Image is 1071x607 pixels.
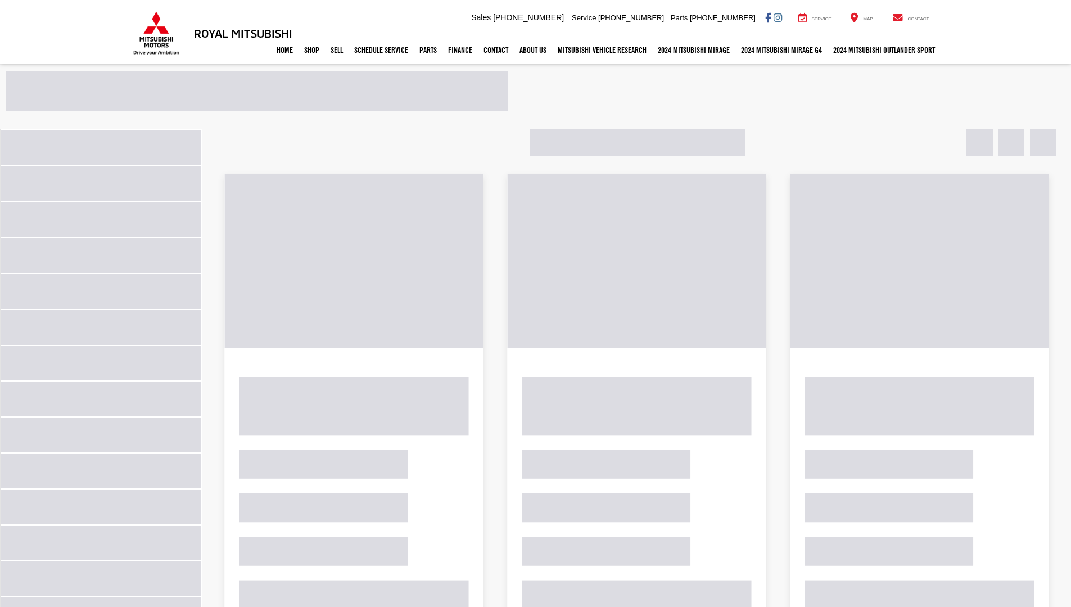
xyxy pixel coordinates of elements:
[271,36,299,64] a: Home
[907,16,929,21] span: Contact
[652,36,735,64] a: 2024 Mitsubishi Mirage
[598,13,664,22] span: [PHONE_NUMBER]
[765,13,771,22] a: Facebook: Click to visit our Facebook page
[514,36,552,64] a: About Us
[194,27,292,39] h3: Royal Mitsubishi
[735,36,828,64] a: 2024 Mitsubishi Mirage G4
[325,36,349,64] a: Sell
[790,12,840,24] a: Service
[493,13,564,22] span: [PHONE_NUMBER]
[131,11,182,55] img: Mitsubishi
[572,13,596,22] span: Service
[299,36,325,64] a: Shop
[349,36,414,64] a: Schedule Service: Opens in a new tab
[690,13,756,22] span: [PHONE_NUMBER]
[884,12,938,24] a: Contact
[828,36,941,64] a: 2024 Mitsubishi Outlander SPORT
[414,36,442,64] a: Parts: Opens in a new tab
[478,36,514,64] a: Contact
[442,36,478,64] a: Finance
[842,12,881,24] a: Map
[812,16,832,21] span: Service
[552,36,652,64] a: Mitsubishi Vehicle Research
[671,13,688,22] span: Parts
[471,13,491,22] span: Sales
[774,13,782,22] a: Instagram: Click to visit our Instagram page
[863,16,873,21] span: Map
